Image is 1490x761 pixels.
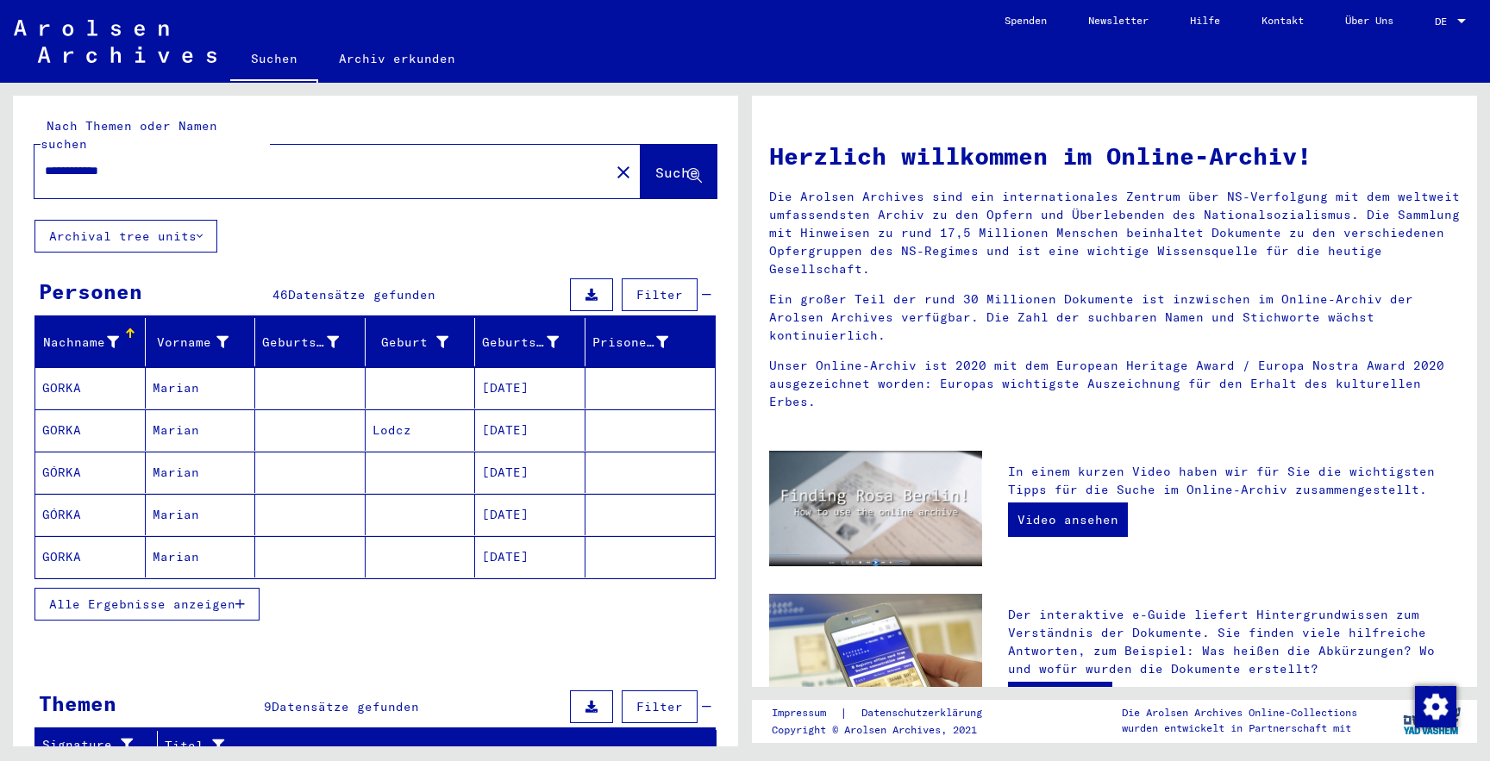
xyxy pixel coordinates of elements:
[1008,682,1112,716] a: Zum e-Guide
[42,732,157,759] div: Signature
[655,164,698,181] span: Suche
[1122,720,1357,736] p: wurden entwickelt in Partnerschaft mit
[769,357,1460,411] p: Unser Online-Archiv ist 2020 mit dem European Heritage Award / Europa Nostra Award 2020 ausgezeic...
[146,318,256,366] mat-header-cell: Vorname
[42,328,145,356] div: Nachname
[146,367,256,409] mat-cell: Marian
[1435,16,1454,28] span: DE
[769,188,1460,278] p: Die Arolsen Archives sind ein internationales Zentrum über NS-Verfolgung mit dem weltweit umfasse...
[318,38,476,79] a: Archiv erkunden
[1122,705,1357,720] p: Die Arolsen Archives Online-Collections
[636,287,683,303] span: Filter
[42,736,135,754] div: Signature
[848,704,1003,722] a: Datenschutzerklärung
[475,318,585,366] mat-header-cell: Geburtsdatum
[49,596,235,612] span: Alle Ergebnisse anzeigen
[272,287,288,303] span: 46
[641,145,717,198] button: Suche
[39,688,116,719] div: Themen
[146,536,256,577] mat-cell: Marian
[613,162,634,183] mat-icon: close
[1008,463,1460,499] p: In einem kurzen Video haben wir für Sie die wichtigsten Tipps für die Suche im Online-Archiv zusa...
[35,536,146,577] mat-cell: GORKA
[262,328,365,356] div: Geburtsname
[34,588,260,621] button: Alle Ergebnisse anzeigen
[35,367,146,409] mat-cell: GORKA
[34,220,217,253] button: Archival tree units
[592,328,695,356] div: Prisoner #
[255,318,366,366] mat-header-cell: Geburtsname
[585,318,716,366] mat-header-cell: Prisoner #
[41,118,217,152] mat-label: Nach Themen oder Namen suchen
[35,409,146,451] mat-cell: GORKA
[475,409,585,451] mat-cell: [DATE]
[592,334,669,352] div: Prisoner #
[772,722,1003,738] p: Copyright © Arolsen Archives, 2021
[1414,685,1456,727] div: Zustimmung ändern
[262,334,339,352] div: Geburtsname
[165,737,673,755] div: Titel
[482,328,585,356] div: Geburtsdatum
[769,451,982,566] img: video.jpg
[1008,606,1460,678] p: Der interaktive e-Guide liefert Hintergrundwissen zum Verständnis der Dokumente. Sie finden viele...
[622,690,698,723] button: Filter
[153,334,229,352] div: Vorname
[372,328,475,356] div: Geburt‏
[475,367,585,409] mat-cell: [DATE]
[165,732,695,759] div: Titel
[372,334,449,352] div: Geburt‏
[475,494,585,535] mat-cell: [DATE]
[35,452,146,493] mat-cell: GÓRKA
[1008,502,1128,537] a: Video ansehen
[264,699,272,714] span: 9
[42,334,119,352] div: Nachname
[366,318,476,366] mat-header-cell: Geburt‏
[288,287,435,303] span: Datensätze gefunden
[14,20,216,63] img: Arolsen_neg.svg
[1399,699,1464,742] img: yv_logo.png
[39,276,142,307] div: Personen
[475,452,585,493] mat-cell: [DATE]
[475,536,585,577] mat-cell: [DATE]
[772,704,840,722] a: Impressum
[769,594,982,736] img: eguide.jpg
[35,318,146,366] mat-header-cell: Nachname
[146,409,256,451] mat-cell: Marian
[606,154,641,189] button: Clear
[230,38,318,83] a: Suchen
[636,699,683,714] span: Filter
[772,704,1003,722] div: |
[366,409,476,451] mat-cell: Lodcz
[622,278,698,311] button: Filter
[146,452,256,493] mat-cell: Marian
[153,328,255,356] div: Vorname
[1415,686,1456,727] img: Zustimmung ändern
[769,138,1460,174] h1: Herzlich willkommen im Online-Archiv!
[146,494,256,535] mat-cell: Marian
[35,494,146,535] mat-cell: GÓRKA
[482,334,559,352] div: Geburtsdatum
[272,699,419,714] span: Datensätze gefunden
[769,290,1460,345] p: Ein großer Teil der rund 30 Millionen Dokumente ist inzwischen im Online-Archiv der Arolsen Archi...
